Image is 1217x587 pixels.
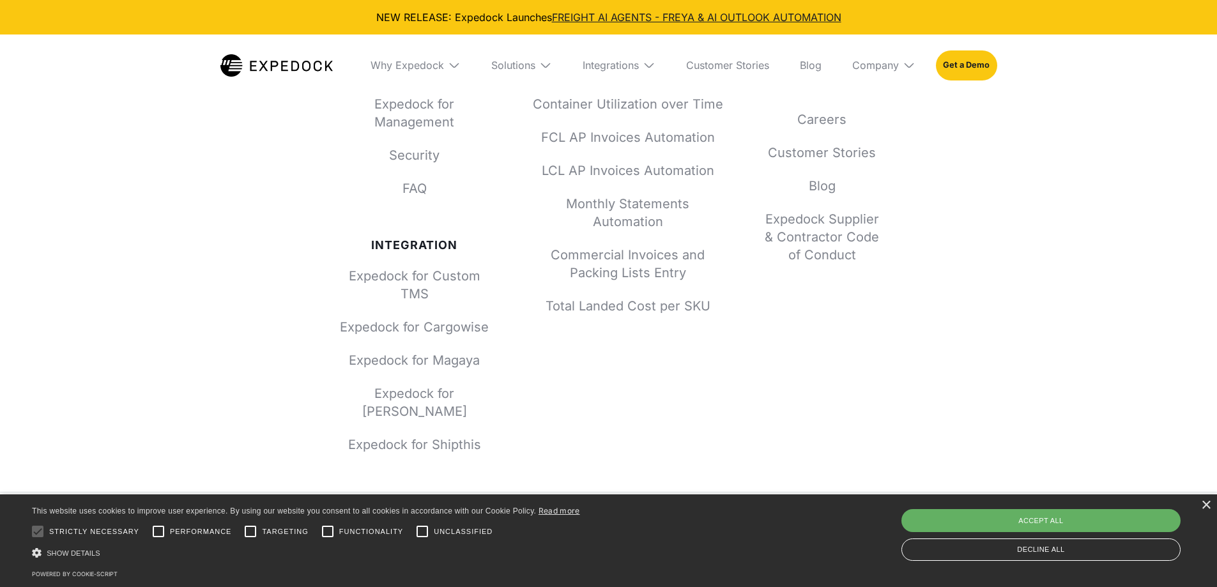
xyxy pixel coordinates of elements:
[338,146,491,164] a: Security
[552,11,841,24] a: FREIGHT AI AGENTS - FREYA & AI OUTLOOK AUTOMATION
[32,546,580,560] div: Show details
[338,318,491,336] a: Expedock for Cargowise
[765,177,880,195] a: Blog
[47,549,100,557] span: Show details
[765,111,880,128] a: Careers
[901,538,1181,561] div: Decline all
[338,385,491,420] a: Expedock for [PERSON_NAME]
[10,10,1207,24] div: NEW RELEASE: Expedock Launches
[338,267,491,303] a: Expedock for Custom TMS
[262,526,308,537] span: Targeting
[1004,449,1217,587] div: Chat-Widget
[936,50,997,80] a: Get a Demo
[765,144,880,162] a: Customer Stories
[1004,449,1217,587] iframe: Chat Widget
[583,59,639,72] div: Integrations
[371,59,444,72] div: Why Expedock
[338,238,491,252] div: Integration
[532,195,724,231] a: Monthly Statements Automation
[491,59,535,72] div: Solutions
[32,570,118,577] a: Powered by cookie-script
[434,526,493,537] span: Unclassified
[532,297,724,315] a: Total Landed Cost per SKU
[170,526,232,537] span: Performance
[532,162,724,179] a: LCL AP Invoices Automation
[49,526,139,537] span: Strictly necessary
[901,509,1181,532] div: Accept all
[338,95,491,131] a: Expedock for Management
[765,210,880,264] a: Expedock Supplier & Contractor Code of Conduct
[532,95,724,113] a: Container Utilization over Time
[338,351,491,369] a: Expedock for Magaya
[338,436,491,454] a: Expedock for Shipthis
[32,507,536,515] span: This website uses cookies to improve user experience. By using our website you consent to all coo...
[360,34,471,96] div: Why Expedock
[338,179,491,197] a: FAQ
[676,34,779,96] a: Customer Stories
[539,506,580,515] a: Read more
[532,128,724,146] a: FCL AP Invoices Automation
[852,59,899,72] div: Company
[481,34,562,96] div: Solutions
[532,246,724,282] a: Commercial Invoices and Packing Lists Entry
[842,34,926,96] div: Company
[339,526,403,537] span: Functionality
[790,34,832,96] a: Blog
[572,34,666,96] div: Integrations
